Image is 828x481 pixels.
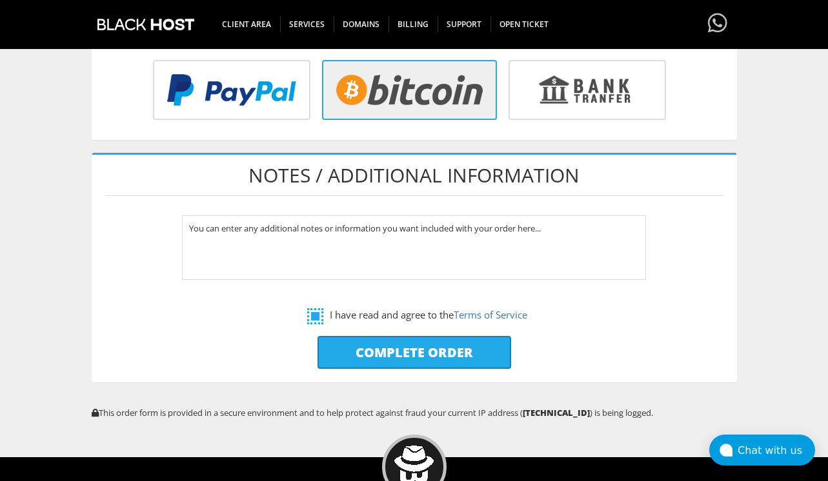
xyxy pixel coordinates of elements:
span: Billing [389,16,438,32]
button: Chat with us [709,435,815,466]
label: I have read and agree to the [307,307,527,323]
img: Bank%20Transfer.png [509,60,666,120]
strong: [TECHNICAL_ID] [523,407,590,418]
div: Chat with us [738,444,815,456]
input: Complete Order [318,336,511,369]
span: CLIENT AREA [213,16,281,32]
p: This order form is provided in a secure environment and to help protect against fraud your curren... [92,407,737,418]
img: PayPal.png [153,60,310,120]
h1: Notes / Additional Information [105,155,723,196]
span: Open Ticket [490,16,558,32]
span: Support [438,16,491,32]
img: Bitcoin.png [322,60,497,120]
span: SERVICES [280,16,334,32]
textarea: You can enter any additional notes or information you want included with your order here... [182,215,646,280]
span: Domains [334,16,389,32]
a: Terms of Service [454,308,527,321]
